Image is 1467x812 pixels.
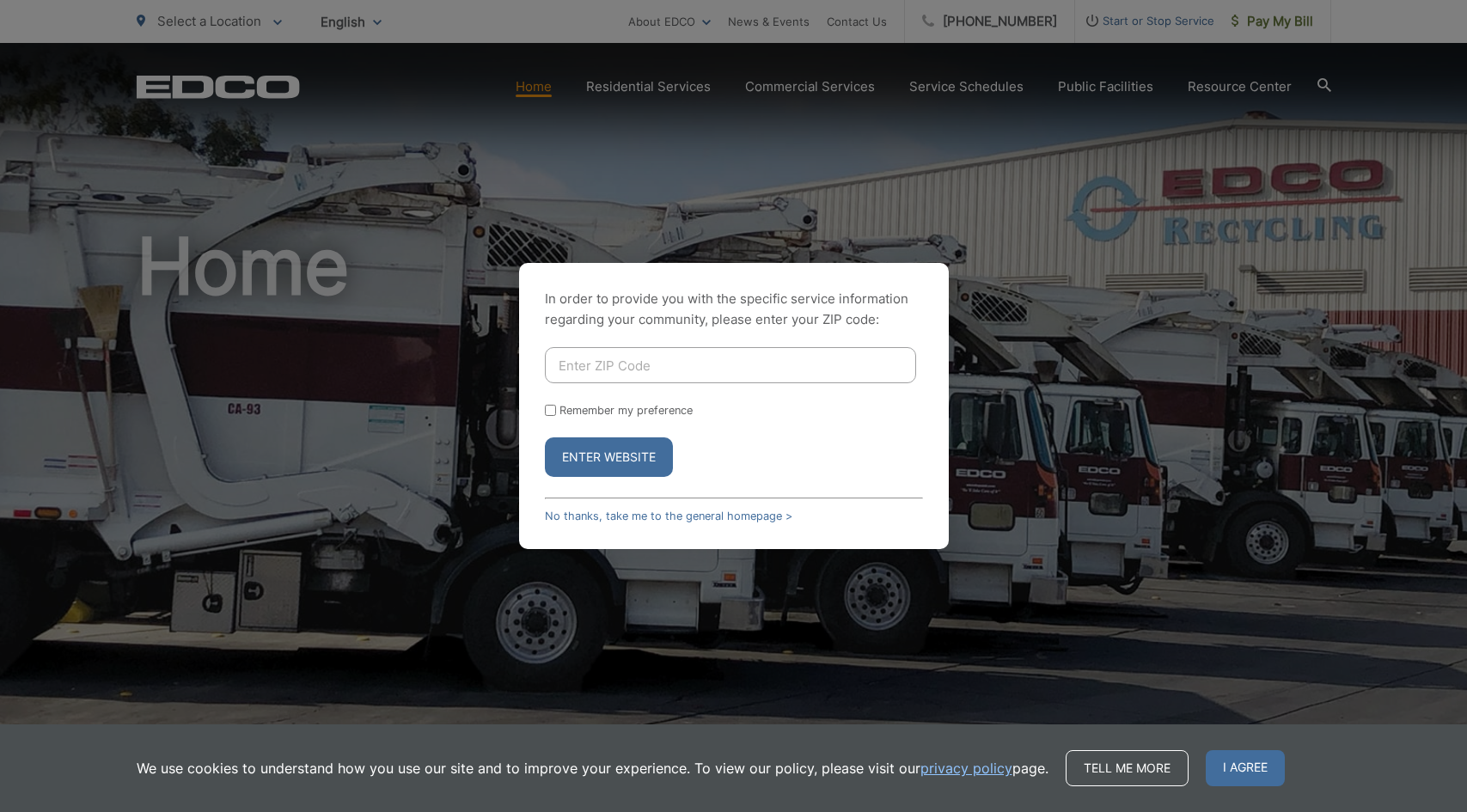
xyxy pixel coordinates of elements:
[1206,750,1285,786] span: I agree
[545,347,916,383] input: Enter ZIP Code
[1066,750,1189,786] a: Tell me more
[559,404,693,417] label: Remember my preference
[137,758,1048,778] p: We use cookies to understand how you use our site and to improve your experience. To view our pol...
[545,437,673,477] button: Enter Website
[545,510,792,522] a: No thanks, take me to the general homepage >
[545,289,923,330] p: In order to provide you with the specific service information regarding your community, please en...
[920,758,1012,778] a: privacy policy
